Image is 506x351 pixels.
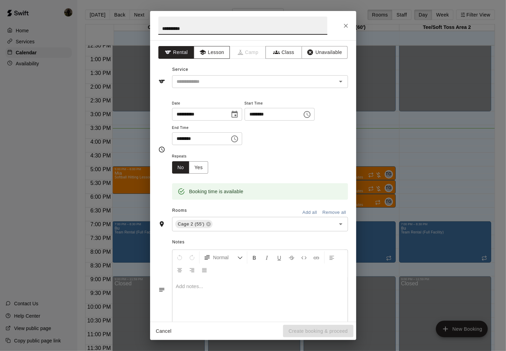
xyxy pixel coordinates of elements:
button: Choose date, selected date is Sep 16, 2025 [228,108,241,121]
span: Camps can only be created in the Services page [230,46,266,59]
button: Insert Code [298,251,310,264]
button: Yes [189,161,208,174]
button: Cancel [153,325,175,338]
button: Lesson [194,46,230,59]
button: Format Italics [261,251,273,264]
button: Undo [174,251,185,264]
button: Open [336,219,346,229]
button: Left Align [326,251,338,264]
button: Unavailable [302,46,348,59]
button: Rental [158,46,194,59]
span: Rooms [172,208,187,213]
span: Notes [172,237,348,248]
span: End Time [172,123,242,133]
svg: Timing [158,146,165,153]
button: Insert Link [311,251,322,264]
span: Service [172,67,188,72]
svg: Rooms [158,221,165,228]
div: Booking time is available [189,185,244,198]
div: outlined button group [172,161,209,174]
button: Class [266,46,302,59]
span: Repeats [172,152,214,161]
span: Normal [213,254,237,261]
button: Format Strikethrough [286,251,297,264]
button: Close [340,20,352,32]
button: Format Underline [273,251,285,264]
div: Cage 2 (55') [175,220,213,228]
button: No [172,161,190,174]
button: Center Align [174,264,185,276]
button: Right Align [186,264,198,276]
button: Redo [186,251,198,264]
button: Open [336,77,346,86]
button: Justify Align [199,264,210,276]
span: Date [172,99,242,108]
svg: Service [158,78,165,85]
button: Choose time, selected time is 7:00 PM [228,132,241,146]
button: Choose time, selected time is 6:00 PM [300,108,314,121]
button: Formatting Options [201,251,246,264]
button: Remove all [321,207,348,218]
button: Format Bold [249,251,260,264]
span: Start Time [245,99,315,108]
svg: Notes [158,286,165,293]
button: Add all [299,207,321,218]
span: Cage 2 (55') [175,221,207,228]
